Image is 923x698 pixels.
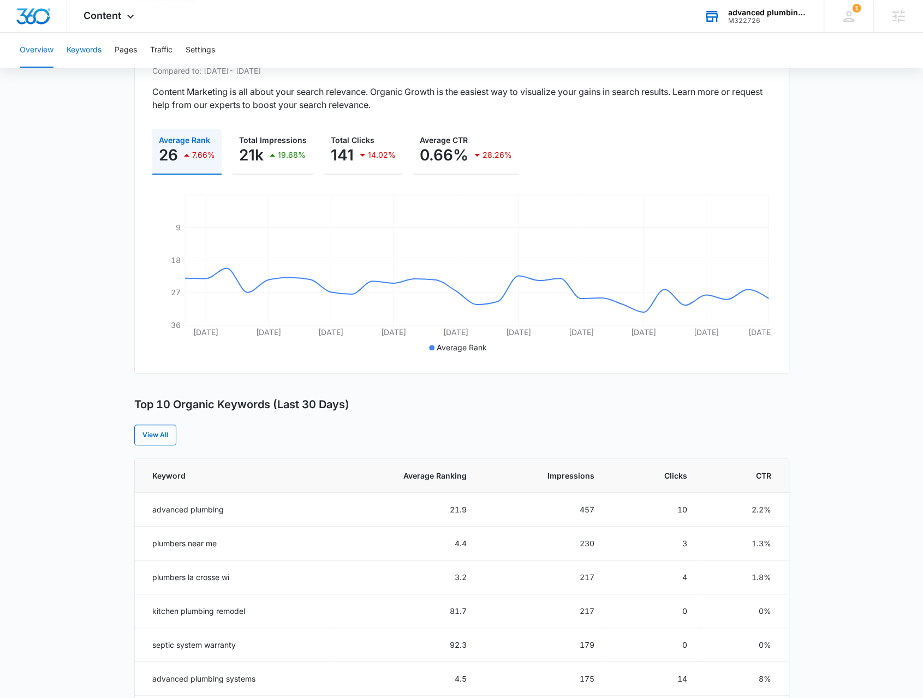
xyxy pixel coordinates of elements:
[700,662,789,696] td: 8%
[150,33,172,68] button: Traffic
[135,594,329,628] td: kitchen plumbing remodel
[331,135,374,145] span: Total Clicks
[135,628,329,662] td: septic system warranty
[134,425,176,445] a: View All
[20,33,53,68] button: Overview
[329,628,480,662] td: 92.3
[480,493,607,527] td: 457
[175,223,180,232] tspan: 9
[480,594,607,628] td: 217
[368,151,396,159] p: 14.02%
[152,85,771,111] p: Content Marketing is all about your search relevance. Organic Growth is the easiest way to visual...
[480,560,607,594] td: 217
[159,135,210,145] span: Average Rank
[568,327,593,337] tspan: [DATE]
[278,151,306,159] p: 19.68%
[170,288,180,297] tspan: 27
[329,493,480,527] td: 21.9
[700,527,789,560] td: 1.3%
[420,135,468,145] span: Average CTR
[437,343,487,352] span: Average Rank
[607,662,700,696] td: 14
[480,628,607,662] td: 179
[170,320,180,330] tspan: 36
[420,146,468,164] p: 0.66%
[480,527,607,560] td: 230
[135,662,329,696] td: advanced plumbing systems
[693,327,718,337] tspan: [DATE]
[329,560,480,594] td: 3.2
[135,527,329,560] td: plumbers near me
[115,33,137,68] button: Pages
[135,493,329,527] td: advanced plumbing
[239,146,264,164] p: 21k
[607,527,700,560] td: 3
[505,327,531,337] tspan: [DATE]
[607,628,700,662] td: 0
[170,255,180,264] tspan: 18
[443,327,468,337] tspan: [DATE]
[331,146,354,164] p: 141
[193,327,218,337] tspan: [DATE]
[729,470,771,481] span: CTR
[700,594,789,628] td: 0%
[607,560,700,594] td: 4
[380,327,406,337] tspan: [DATE]
[318,327,343,337] tspan: [DATE]
[329,594,480,628] td: 81.7
[700,628,789,662] td: 0%
[239,135,307,145] span: Total Impressions
[728,8,808,17] div: account name
[255,327,281,337] tspan: [DATE]
[135,560,329,594] td: plumbers la crosse wi
[748,327,773,337] tspan: [DATE]
[329,662,480,696] td: 4.5
[630,327,656,337] tspan: [DATE]
[852,4,861,13] span: 1
[84,10,121,21] span: Content
[67,33,102,68] button: Keywords
[700,560,789,594] td: 1.8%
[186,33,215,68] button: Settings
[852,4,861,13] div: notifications count
[700,493,789,527] td: 2.2%
[329,527,480,560] td: 4.4
[480,662,607,696] td: 175
[152,470,300,481] span: Keyword
[159,146,178,164] p: 26
[483,151,512,159] p: 28.26%
[607,493,700,527] td: 10
[607,594,700,628] td: 0
[152,65,771,76] p: Compared to: [DATE] - [DATE]
[134,398,349,411] h3: Top 10 Organic Keywords (Last 30 Days)
[192,151,215,159] p: 7.66%
[358,470,467,481] span: Average Ranking
[728,17,808,25] div: account id
[636,470,687,481] span: Clicks
[509,470,594,481] span: Impressions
